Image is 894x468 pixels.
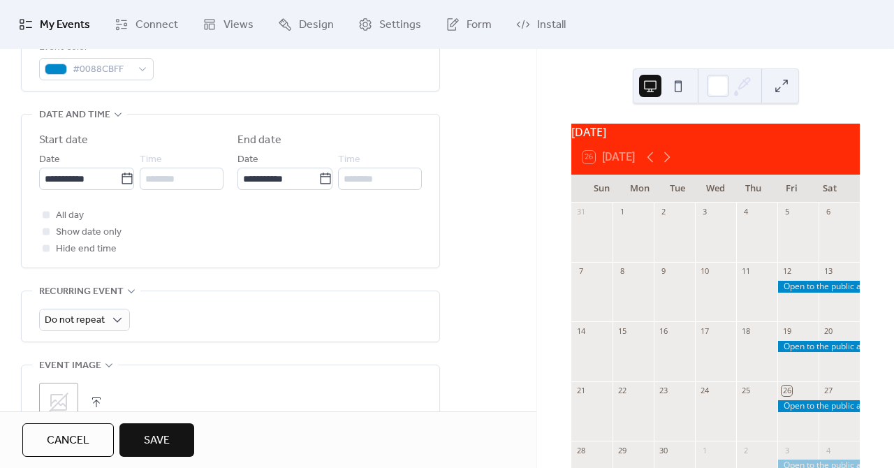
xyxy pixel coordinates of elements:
div: 18 [740,326,751,336]
span: #0088CBFF [73,61,131,78]
div: 23 [658,386,668,396]
span: Connect [135,17,178,34]
div: 30 [658,445,668,455]
div: 5 [782,207,792,217]
div: 24 [699,386,710,396]
div: Open to the public at the nursery from 9:00 AM to 3:00 PM. [777,400,860,412]
span: Do not repeat [45,311,105,330]
div: 3 [782,445,792,455]
span: Cancel [47,432,89,449]
div: 2 [740,445,751,455]
span: Date [39,152,60,168]
div: Sat [811,175,849,203]
div: 28 [576,445,586,455]
span: Design [299,17,334,34]
div: [DATE] [571,124,860,140]
span: Hide end time [56,241,117,258]
div: Sun [582,175,620,203]
div: 17 [699,326,710,336]
span: Install [537,17,566,34]
div: Thu [735,175,772,203]
div: 21 [576,386,586,396]
span: Views [223,17,254,34]
div: Wed [696,175,734,203]
a: My Events [8,6,101,43]
div: 7 [576,266,586,277]
button: Save [119,423,194,457]
span: Date [237,152,258,168]
div: 26 [782,386,792,396]
div: 4 [740,207,751,217]
a: Settings [348,6,432,43]
div: 3 [699,207,710,217]
a: Views [192,6,264,43]
div: Start date [39,132,88,149]
div: Open to the public at the nursery from 9:00 AM to 3:00 PM. [777,341,860,353]
div: Open to the public at the nursery from 9:00 AM to 3:00 PM. [777,281,860,293]
div: Fri [772,175,810,203]
div: 13 [823,266,833,277]
div: 9 [658,266,668,277]
div: 1 [699,445,710,455]
div: Tue [659,175,696,203]
div: 10 [699,266,710,277]
a: Design [268,6,344,43]
div: 8 [617,266,627,277]
button: Cancel [22,423,114,457]
div: 20 [823,326,833,336]
div: 12 [782,266,792,277]
div: 25 [740,386,751,396]
div: Event color [39,39,151,56]
span: Time [338,152,360,168]
span: Show date only [56,224,122,241]
a: Install [506,6,576,43]
a: Form [435,6,502,43]
div: End date [237,132,281,149]
span: Event image [39,358,101,374]
div: Mon [620,175,658,203]
div: 4 [823,445,833,455]
div: 6 [823,207,833,217]
div: 19 [782,326,792,336]
div: 16 [658,326,668,336]
a: Connect [104,6,189,43]
div: 31 [576,207,586,217]
div: 22 [617,386,627,396]
div: 29 [617,445,627,455]
div: 1 [617,207,627,217]
span: Form [467,17,492,34]
div: 11 [740,266,751,277]
span: My Events [40,17,90,34]
div: 15 [617,326,627,336]
div: ; [39,383,78,422]
div: 2 [658,207,668,217]
div: 14 [576,326,586,336]
div: 27 [823,386,833,396]
span: Time [140,152,162,168]
span: Date and time [39,107,110,124]
span: Save [144,432,170,449]
span: Recurring event [39,284,124,300]
span: Settings [379,17,421,34]
span: All day [56,207,84,224]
